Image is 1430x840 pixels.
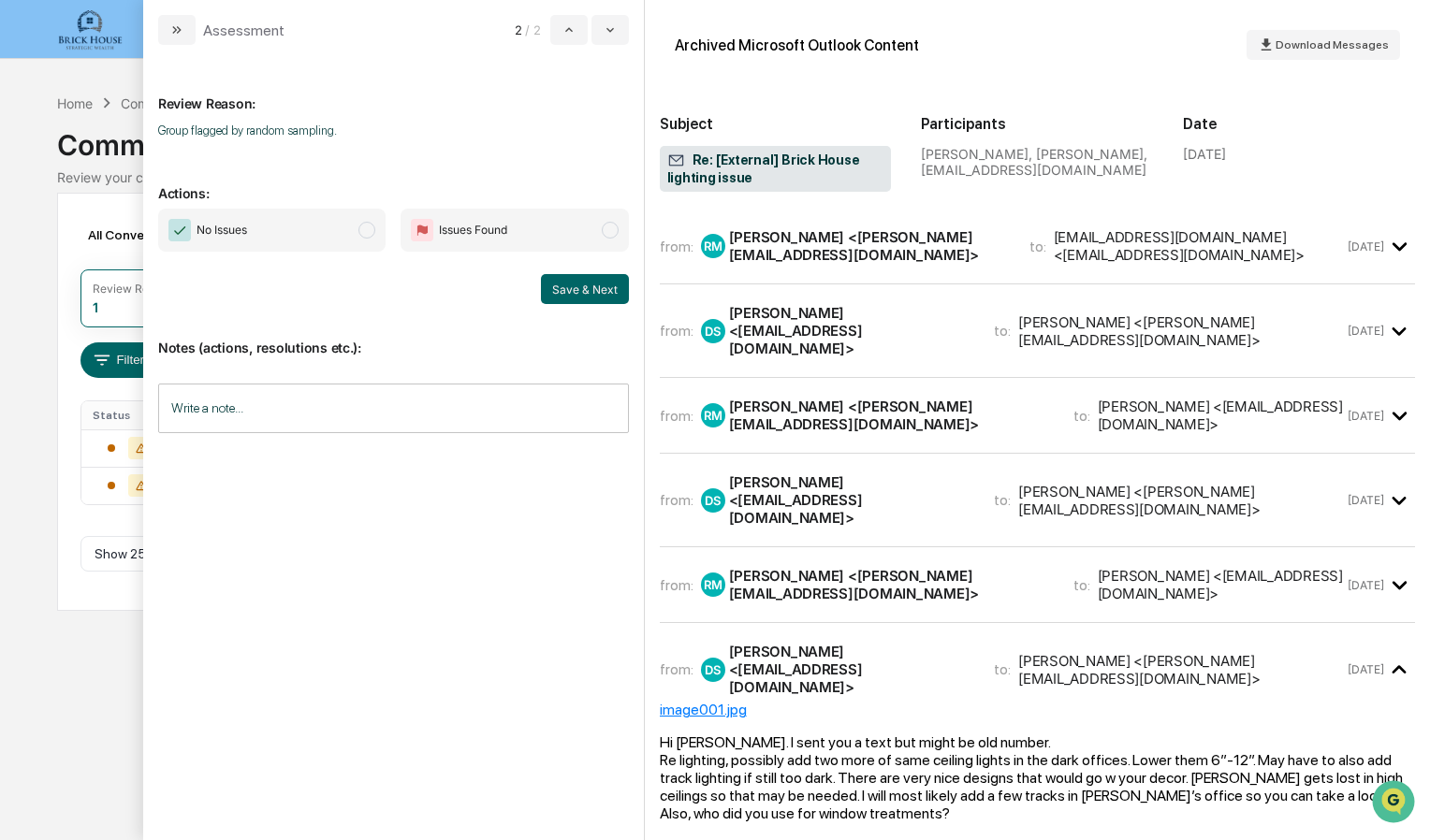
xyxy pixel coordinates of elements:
[158,73,629,111] p: Review Reason:
[1018,313,1344,349] div: [PERSON_NAME] <[PERSON_NAME][EMAIL_ADDRESS][DOMAIN_NAME]>
[1073,407,1090,425] span: to:
[81,401,182,429] th: Status
[93,282,182,296] div: Review Required
[675,36,919,54] div: Archived Microsoft Outlook Content
[19,207,125,222] div: Past conversations
[921,115,1153,133] h2: Participants
[1018,652,1344,688] div: [PERSON_NAME] <[PERSON_NAME][EMAIL_ADDRESS][DOMAIN_NAME]>
[660,660,693,678] span: from:
[667,152,884,187] span: Re: [External] Brick House lighting issue
[166,253,204,268] span: [DATE]
[39,142,73,176] img: 8933085812038_c878075ebb4cc5468115_72.jpg
[93,299,98,315] div: 1
[19,236,49,266] img: Robert Macaulay
[158,163,629,201] p: Actions:
[1247,30,1400,60] button: Download Messages
[701,658,725,682] div: DS
[660,491,693,509] span: from:
[660,733,1415,751] div: Hi [PERSON_NAME]. I sent you a text but might be old number.
[186,413,226,427] span: Pylon
[1018,483,1344,518] div: [PERSON_NAME] <[PERSON_NAME][EMAIL_ADDRESS][DOMAIN_NAME]>
[1029,238,1046,255] span: to:
[19,38,341,68] p: How can we help?
[729,304,972,357] div: [PERSON_NAME] <[EMAIL_ADDRESS][DOMAIN_NAME]>
[37,331,121,350] span: Preclearance
[660,822,1415,840] div: Thanks. Deb
[57,113,1373,162] div: Communications Archive
[1348,239,1384,253] time: Tuesday, August 19, 2025 at 9:28:25 AM
[84,142,307,161] div: Start new chat
[660,804,1415,822] div: Also, who did you use for window treatments?
[1183,146,1226,162] div: [DATE]
[132,412,226,427] a: Powered byPylon
[1054,228,1345,264] div: [EMAIL_ADDRESS][DOMAIN_NAME] <[EMAIL_ADDRESS][DOMAIN_NAME]>
[1348,324,1384,338] time: Tuesday, August 19, 2025 at 1:33:34 PM
[660,701,1415,718] div: image001.jpg
[701,403,725,427] div: RM
[80,220,222,250] div: All Conversations
[37,367,118,385] span: Data Lookup
[290,203,341,225] button: See all
[994,322,1011,340] span: to:
[158,123,629,138] p: Group flagged by random sampling.
[729,473,972,527] div: [PERSON_NAME] <[EMAIL_ADDRESS][DOMAIN_NAME]>
[80,342,162,378] button: Filters
[921,146,1153,178] div: [PERSON_NAME], [PERSON_NAME], [EMAIL_ADDRESS][DOMAIN_NAME]
[128,324,240,357] a: 🗄️Attestations
[1073,576,1090,594] span: to:
[1098,567,1345,602] div: [PERSON_NAME] <[EMAIL_ADDRESS][DOMAIN_NAME]>
[19,333,34,348] div: 🖐️
[660,115,892,133] h2: Subject
[45,7,135,51] img: logo
[701,319,725,343] div: DS
[158,317,629,355] p: Notes (actions, resolutions etc.):
[660,322,693,340] span: from:
[660,407,693,425] span: from:
[525,22,546,37] span: / 2
[168,219,191,241] img: Checkmark
[84,161,257,176] div: We're available if you need us!
[11,359,125,393] a: 🔎Data Lookup
[729,643,972,696] div: [PERSON_NAME] <[EMAIL_ADDRESS][DOMAIN_NAME]>
[11,324,128,357] a: 🖐️Preclearance
[439,221,507,239] span: Issues Found
[729,398,1051,433] div: [PERSON_NAME] <[PERSON_NAME][EMAIL_ADDRESS][DOMAIN_NAME]>
[58,253,152,268] span: [PERSON_NAME]
[1183,115,1415,133] h2: Date
[729,228,1007,264] div: [PERSON_NAME] <[PERSON_NAME][EMAIL_ADDRESS][DOMAIN_NAME]>
[19,369,34,384] div: 🔎
[660,238,693,255] span: from:
[1348,662,1384,676] time: Wednesday, September 3, 2025 at 9:30:14 AM
[515,22,522,37] span: 2
[19,142,52,176] img: 1746055101610-c473b297-6a78-478c-a979-82029cc54cd1
[729,567,1051,602] div: [PERSON_NAME] <[PERSON_NAME][EMAIL_ADDRESS][DOMAIN_NAME]>
[1348,409,1384,423] time: Tuesday, August 19, 2025 at 2:44:54 PM
[541,274,629,304] button: Save & Next
[994,491,1011,509] span: to:
[57,95,93,111] div: Home
[136,333,151,348] div: 🗄️
[1348,578,1384,592] time: Thursday, August 21, 2025 at 6:32:12 PM
[318,148,341,170] button: Start new chat
[1276,38,1389,51] span: Download Messages
[411,219,433,241] img: Flag
[701,488,725,513] div: DS
[197,221,247,239] span: No Issues
[203,22,285,39] div: Assessment
[154,331,232,350] span: Attestations
[1370,778,1421,829] iframe: Open customer support
[1098,398,1345,433] div: [PERSON_NAME] <[EMAIL_ADDRESS][DOMAIN_NAME]>
[994,660,1011,678] span: to:
[701,572,725,597] div: RM
[660,751,1415,804] div: Re lighting, possibly add two more of same ceiling lights in the dark offices. Lower them 6”-12”....
[1348,493,1384,507] time: Thursday, August 21, 2025 at 6:10:52 PM
[155,253,162,268] span: •
[121,95,272,111] div: Communications Archive
[660,576,693,594] span: from:
[57,169,1373,185] div: Review your communication records across channels
[701,234,725,258] div: RM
